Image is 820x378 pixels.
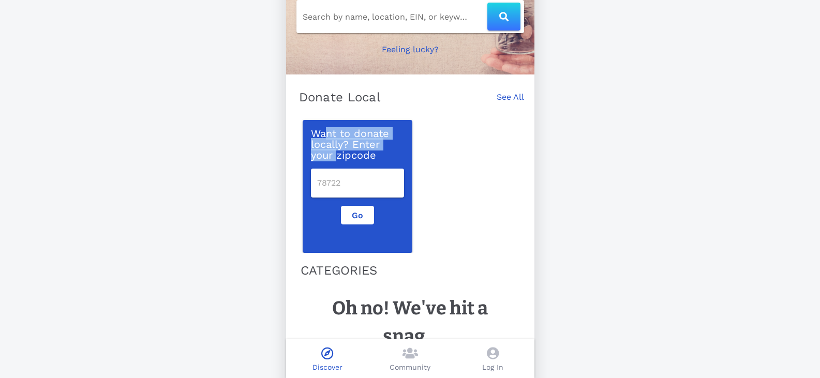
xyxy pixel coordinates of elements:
p: Donate Local [299,89,381,105]
input: 78722 [317,175,398,191]
span: Go [350,210,365,220]
p: Discover [312,362,342,373]
p: Community [390,362,430,373]
h1: Oh no! We've hit a snag... [307,294,514,350]
button: Go [341,206,374,224]
p: Want to donate locally? Enter your zipcode [311,128,404,160]
p: Feeling lucky? [382,43,439,56]
a: See All [497,91,524,114]
p: Log In [482,362,503,373]
p: CATEGORIES [301,261,520,280]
